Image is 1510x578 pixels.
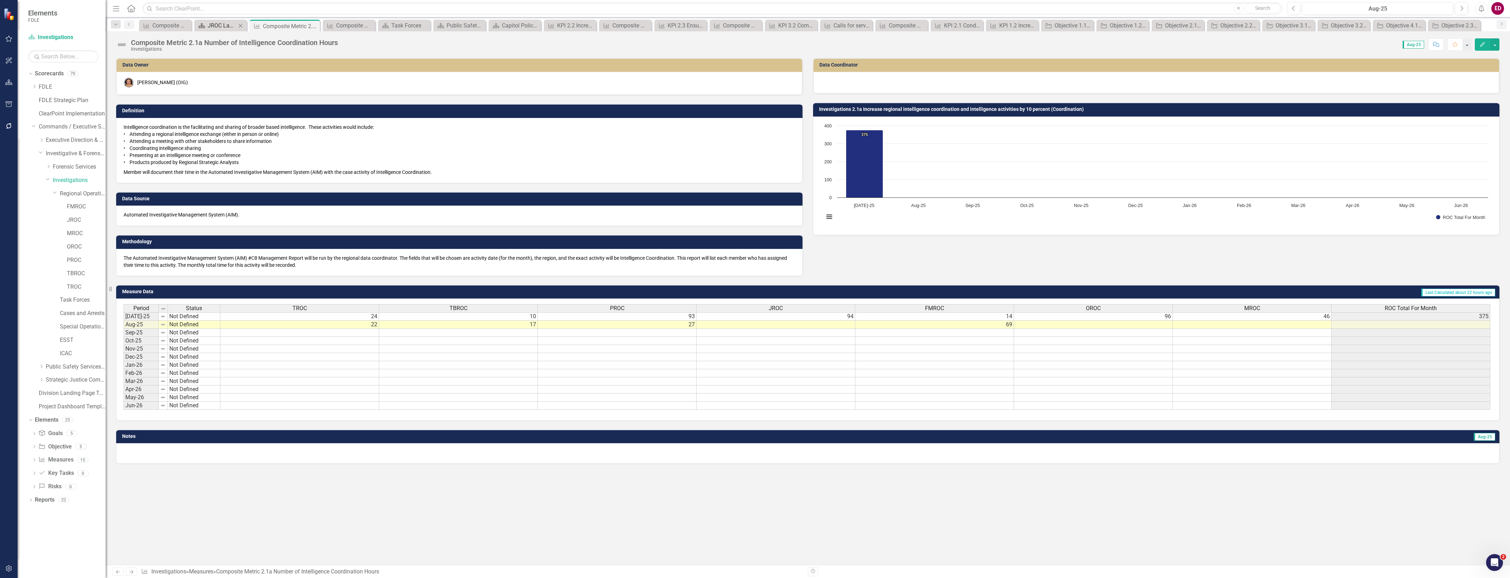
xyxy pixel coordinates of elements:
[196,21,236,30] a: JROC Landing Page
[546,21,594,30] a: KPI 2.2 Increase in CP community activities
[988,21,1037,30] a: KPI 1.2 Increase in daily presence through proactive patrol and K-9.
[161,306,166,312] img: 8DAGhfEEPCf229AAAAAElFTkSuQmCC
[124,167,795,176] p: Member will document their time in the Automated Investigative Management System (AIM) with the c...
[39,389,106,397] a: Division Landing Page Template
[824,177,832,182] text: 100
[38,456,73,464] a: Measures
[557,21,594,30] div: KPI 2.2 Increase in CP community activities
[911,203,926,208] text: Aug-25
[160,338,166,344] img: 8DAGhfEEPCf229AAAAAElFTkSuQmCC
[538,321,697,329] td: 27
[58,497,69,503] div: 22
[833,21,871,30] div: Calls for service
[1491,2,1504,15] div: ED
[67,71,78,77] div: 70
[53,163,106,171] a: Forensic Services
[39,96,106,105] a: FDLE Strategic Plan
[220,312,379,321] td: 24
[1237,203,1251,208] text: Feb-26
[35,416,58,424] a: Elements
[846,130,883,197] path: Jul-25, 375. ROC Total For Month.
[610,305,624,312] span: PROC
[208,21,236,30] div: JROC Landing Page
[152,21,190,30] div: Composite Metric 3.2a Crypto Seizure
[889,21,926,30] div: Composite Metric 2.2b Number of Awareness trainings
[160,403,166,408] img: 8DAGhfEEPCf229AAAAAElFTkSuQmCC
[723,21,760,30] div: Composite Metric 3.1 Number of employment backgrounds completed
[28,9,57,17] span: Elements
[65,484,76,490] div: 0
[1454,203,1468,208] text: Jun-26
[67,256,106,264] a: PROC
[4,8,16,20] img: ClearPoint Strategy
[124,255,795,269] p: The Automated Investigative Management System (AIM) #C8 Management Report will be run by the regi...
[1128,203,1143,208] text: Dec-25
[216,568,379,575] div: Composite Metric 2.1a Number of Intelligence Coordination Hours
[160,330,166,335] img: 8DAGhfEEPCf229AAAAAElFTkSuQmCC
[168,329,220,337] td: Not Defined
[1043,21,1092,30] a: Objective 1.1 Adequately respond to critical incidents at the [GEOGRAPHIC_DATA] and [GEOGRAPHIC_D...
[767,21,816,30] a: KPI 3.2 Complete 80% of vendor background checks [DATE].
[861,132,868,137] text: 375
[1014,312,1173,321] td: 96
[379,312,538,321] td: 10
[1441,21,1479,30] div: Objective 2.3 Thoroughly screen packages and parcels for the presence of biological, chemical, an...
[131,39,338,46] div: Composite Metric 2.1a Number of Intelligence Coordination Hours
[1302,2,1453,15] button: Aug-25
[824,159,832,164] text: 200
[77,457,88,463] div: 15
[822,21,871,30] a: Calls for service
[999,21,1037,30] div: KPI 1.2 Increase in daily presence through proactive patrol and K-9.
[137,79,188,86] div: [PERSON_NAME] (OIG)
[35,70,64,78] a: Scorecards
[1291,203,1305,208] text: Mar-26
[124,402,159,410] td: Jun-26
[122,62,799,68] h3: Data Owner
[67,243,106,251] a: OROC
[124,329,159,337] td: Sep-25
[829,195,832,200] text: 0
[143,2,1282,15] input: Search ClearPoint...
[122,289,528,294] h3: Measure Data
[60,323,106,331] a: Special Operations Team
[925,305,944,312] span: FMROC
[66,431,77,436] div: 5
[697,312,855,321] td: 94
[1319,21,1368,30] a: Objective 3.2 Maintain ingress and egress of the [GEOGRAPHIC_DATA] through oversight of access co...
[67,216,106,224] a: JROC
[39,110,106,118] a: ClearPoint Implementation
[124,337,159,345] td: Oct-25
[1474,433,1495,441] span: Aug-25
[38,443,71,451] a: Objective
[46,136,106,144] a: Executive Direction & Business Support
[824,141,832,146] text: 300
[124,361,159,369] td: Jan-26
[1305,5,1451,13] div: Aug-25
[160,354,166,360] img: 8DAGhfEEPCf229AAAAAElFTkSuQmCC
[168,321,220,329] td: Not Defined
[1331,21,1368,30] div: Objective 3.2 Maintain ingress and egress of the [GEOGRAPHIC_DATA] through oversight of access co...
[820,122,1492,228] div: Chart. Highcharts interactive chart.
[502,21,539,30] div: Capitol Police Landing
[538,312,697,321] td: 93
[877,21,926,30] a: Composite Metric 2.2b Number of Awareness trainings
[1386,21,1423,30] div: Objective 4.1 Enhance security at the [GEOGRAPHIC_DATA].
[1074,203,1088,208] text: Nov-25
[131,46,338,52] div: Investigations
[1220,21,1258,30] div: Objective 2.2 Expand Capitol Police Crime Prevention Unit.
[124,77,134,87] img: Nancy Verhine
[39,403,106,411] a: Project Dashboard Template
[447,21,484,30] div: Public Safety Services Command
[168,337,220,345] td: Not Defined
[141,568,803,576] div: » »
[160,314,166,319] img: 8DAGhfEEPCf229AAAAAElFTkSuQmCC
[160,378,166,384] img: 8DAGhfEEPCf229AAAAAElFTkSuQmCC
[116,39,127,50] img: Not Defined
[160,346,166,352] img: 8DAGhfEEPCf229AAAAAElFTkSuQmCC
[1264,21,1313,30] a: Objective 3.1 Expand the scope of the Capitol Police Investigative Unit.
[1346,203,1359,208] text: Apr-26
[160,322,166,327] img: 8DAGhfEEPCf229AAAAAElFTkSuQmCC
[1086,305,1101,312] span: OROC
[46,376,106,384] a: Strategic Justice Command
[778,21,816,30] div: KPI 3.2 Complete 80% of vendor background checks [DATE].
